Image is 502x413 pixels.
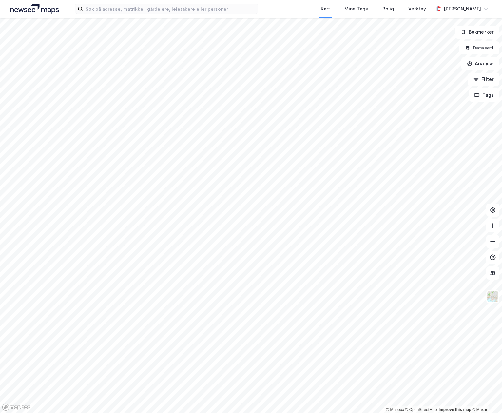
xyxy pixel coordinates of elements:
[459,41,499,54] button: Datasett
[461,57,499,70] button: Analyse
[455,26,499,39] button: Bokmerker
[408,5,426,13] div: Verktøy
[321,5,330,13] div: Kart
[386,407,404,412] a: Mapbox
[468,73,499,86] button: Filter
[439,407,471,412] a: Improve this map
[344,5,368,13] div: Mine Tags
[487,290,499,303] img: Z
[382,5,394,13] div: Bolig
[469,88,499,102] button: Tags
[2,403,31,411] a: Mapbox homepage
[444,5,481,13] div: [PERSON_NAME]
[83,4,258,14] input: Søk på adresse, matrikkel, gårdeiere, leietakere eller personer
[10,4,59,14] img: logo.a4113a55bc3d86da70a041830d287a7e.svg
[469,382,502,413] iframe: Chat Widget
[405,407,437,412] a: OpenStreetMap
